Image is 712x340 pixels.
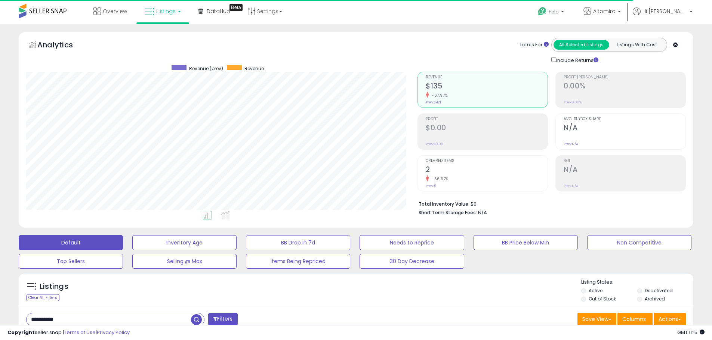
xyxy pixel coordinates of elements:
[546,56,607,64] div: Include Returns
[426,100,441,105] small: Prev: $421
[419,201,469,207] b: Total Inventory Value:
[246,235,350,250] button: BB Drop in 7d
[554,40,609,50] button: All Selected Listings
[429,176,449,182] small: -66.67%
[208,313,237,326] button: Filters
[577,313,616,325] button: Save View
[564,142,578,146] small: Prev: N/A
[564,165,685,175] h2: N/A
[97,329,130,336] a: Privacy Policy
[7,329,35,336] strong: Copyright
[7,329,130,336] div: seller snap | |
[156,7,176,15] span: Listings
[520,41,549,49] div: Totals For
[642,7,687,15] span: Hi [PERSON_NAME]
[426,184,436,188] small: Prev: 6
[426,165,548,175] h2: 2
[645,296,665,302] label: Archived
[426,124,548,134] h2: $0.00
[474,235,578,250] button: BB Price Below Min
[609,40,665,50] button: Listings With Cost
[426,82,548,92] h2: $135
[189,65,223,72] span: Revenue (prev)
[532,1,571,24] a: Help
[429,93,448,98] small: -67.97%
[633,7,693,24] a: Hi [PERSON_NAME]
[103,7,127,15] span: Overview
[478,209,487,216] span: N/A
[622,315,646,323] span: Columns
[549,9,559,15] span: Help
[426,75,548,79] span: Revenue
[207,7,230,15] span: DataHub
[426,117,548,121] span: Profit
[587,235,691,250] button: Non Competitive
[40,281,68,292] h5: Listings
[537,7,547,16] i: Get Help
[419,199,680,208] li: $0
[64,329,96,336] a: Terms of Use
[132,235,237,250] button: Inventory Age
[360,235,464,250] button: Needs to Reprice
[617,313,653,325] button: Columns
[677,329,705,336] span: 2025-09-16 11:15 GMT
[564,82,685,92] h2: 0.00%
[564,124,685,134] h2: N/A
[654,313,686,325] button: Actions
[132,254,237,269] button: Selling @ Max
[645,287,673,294] label: Deactivated
[564,117,685,121] span: Avg. Buybox Share
[19,254,123,269] button: Top Sellers
[589,296,616,302] label: Out of Stock
[37,40,87,52] h5: Analytics
[564,75,685,79] span: Profit [PERSON_NAME]
[26,294,59,301] div: Clear All Filters
[564,100,582,105] small: Prev: 0.00%
[229,4,243,11] div: Tooltip anchor
[426,142,443,146] small: Prev: $0.00
[19,235,123,250] button: Default
[426,159,548,163] span: Ordered Items
[593,7,616,15] span: Altomira
[419,209,477,216] b: Short Term Storage Fees:
[581,279,693,286] p: Listing States:
[246,254,350,269] button: Items Being Repriced
[244,65,264,72] span: Revenue
[360,254,464,269] button: 30 Day Decrease
[564,184,578,188] small: Prev: N/A
[589,287,602,294] label: Active
[564,159,685,163] span: ROI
